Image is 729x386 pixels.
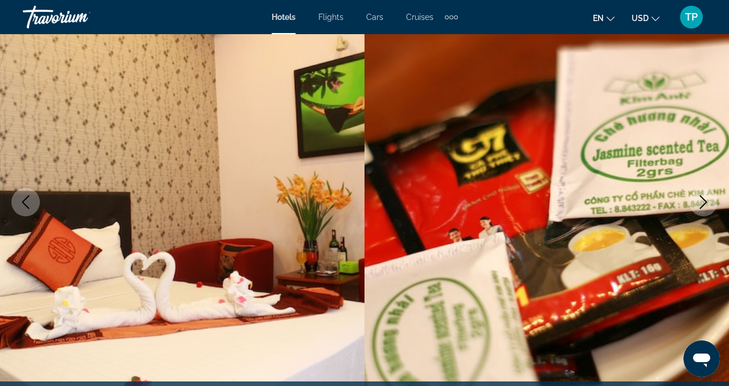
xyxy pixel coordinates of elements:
span: TP [685,11,698,23]
button: Previous image [11,188,40,216]
button: Change currency [632,10,660,26]
button: Next image [689,188,718,216]
button: User Menu [677,5,706,29]
span: USD [632,14,649,23]
a: Hotels [272,13,296,22]
iframe: Button to launch messaging window [683,340,720,377]
a: Cars [366,13,383,22]
a: Travorium [23,2,137,32]
a: Flights [318,13,343,22]
button: Change language [593,10,615,26]
button: Extra navigation items [445,8,458,26]
a: Cruises [406,13,433,22]
span: en [593,14,604,23]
